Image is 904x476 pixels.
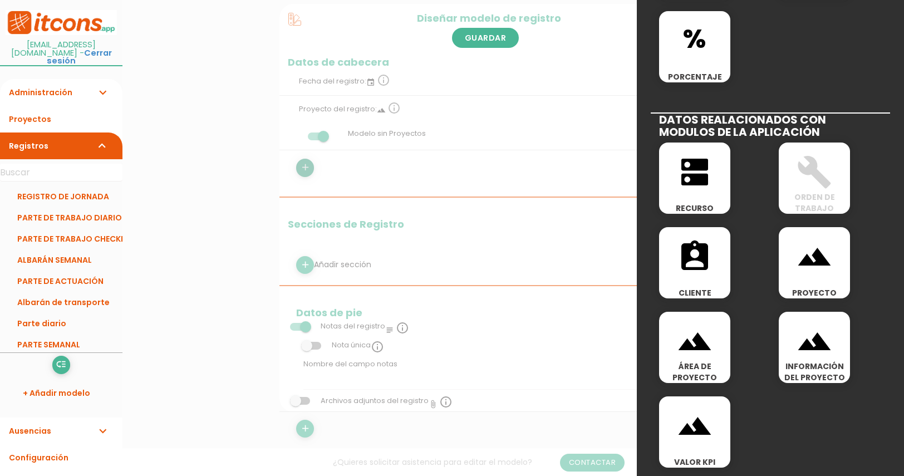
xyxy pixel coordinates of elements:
span: % [659,11,730,58]
span: PROYECTO [779,287,850,298]
i: landscape [797,323,832,359]
span: RECURSO [659,203,730,214]
i: landscape [677,323,713,359]
span: VALOR KPI [659,457,730,468]
h2: DATOS REALACIONADOS CON MODULOS DE LA APLICACIÓN [651,112,890,138]
i: build [797,154,832,190]
span: INFORMACIÓN DEL PROYECTO [779,361,850,383]
span: ÁREA DE PROYECTO [659,361,730,383]
i: landscape [677,408,713,444]
span: CLIENTE [659,287,730,298]
i: landscape [797,239,832,274]
i: assignment_ind [677,239,713,274]
span: PORCENTAJE [659,71,730,82]
i: dns [677,154,713,190]
span: ORDEN DE TRABAJO [779,192,850,214]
